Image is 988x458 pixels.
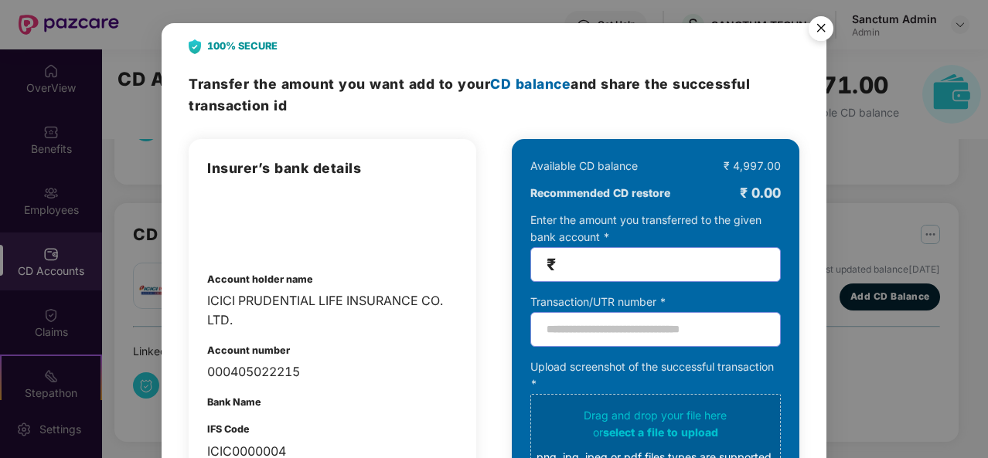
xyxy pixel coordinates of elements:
[530,158,638,175] div: Available CD balance
[207,158,458,179] h3: Insurer’s bank details
[724,158,781,175] div: ₹ 4,997.00
[189,73,799,116] h3: Transfer the amount and share the successful transaction id
[207,291,458,330] div: ICICI PRUDENTIAL LIFE INSURANCE CO. LTD.
[537,424,775,441] div: or
[207,396,261,408] b: Bank Name
[490,76,571,92] span: CD balance
[207,362,458,382] div: 000405022215
[547,256,556,273] span: ₹
[189,39,201,54] img: svg+xml;base64,PHN2ZyB4bWxucz0iaHR0cDovL3d3dy53My5vcmcvMjAwMC9zdmciIHdpZHRoPSIyNCIgaGVpZ2h0PSIyOC...
[530,212,781,282] div: Enter the amount you transferred to the given bank account *
[207,423,250,435] b: IFS Code
[530,185,670,202] b: Recommended CD restore
[207,195,288,249] img: login
[530,293,781,310] div: Transaction/UTR number *
[799,8,841,50] button: Close
[603,426,718,439] span: select a file to upload
[740,182,781,204] div: ₹ 0.00
[339,76,571,92] span: you want add to your
[207,344,290,356] b: Account number
[207,273,313,285] b: Account holder name
[799,9,843,53] img: svg+xml;base64,PHN2ZyB4bWxucz0iaHR0cDovL3d3dy53My5vcmcvMjAwMC9zdmciIHdpZHRoPSI1NiIgaGVpZ2h0PSI1Ni...
[207,39,278,54] b: 100% SECURE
